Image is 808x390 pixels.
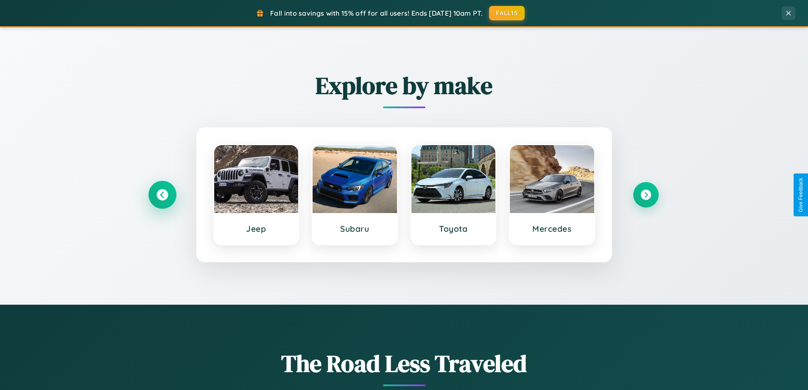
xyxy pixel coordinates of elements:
h3: Mercedes [518,224,586,234]
h3: Jeep [223,224,290,234]
h2: Explore by make [150,69,659,102]
span: Fall into savings with 15% off for all users! Ends [DATE] 10am PT. [270,9,483,17]
button: FALL15 [489,6,525,20]
h3: Toyota [420,224,487,234]
div: Give Feedback [798,178,804,212]
h3: Subaru [321,224,389,234]
h1: The Road Less Traveled [150,347,659,380]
